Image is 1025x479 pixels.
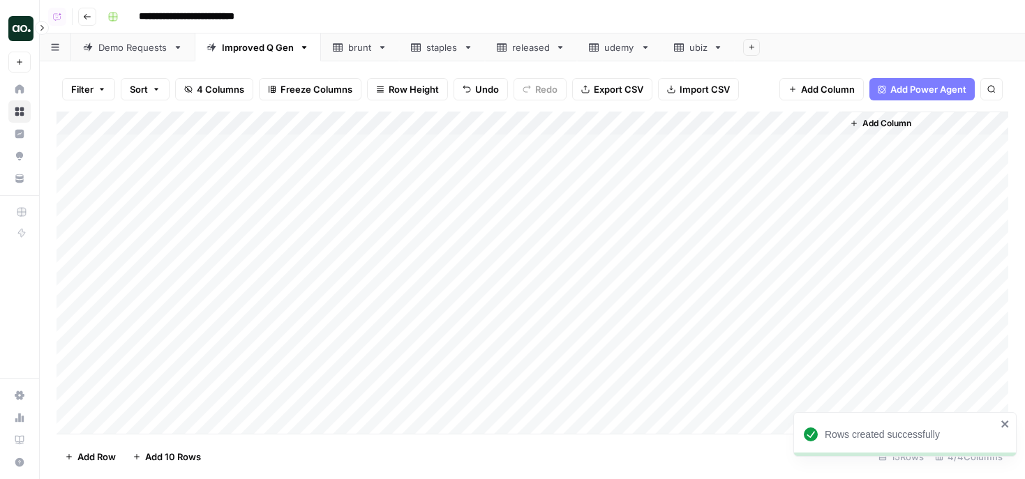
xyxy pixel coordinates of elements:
a: Opportunities [8,145,31,167]
div: Demo Requests [98,40,167,54]
div: released [512,40,550,54]
span: Undo [475,82,499,96]
span: Add Column [862,117,911,130]
a: ubiz [662,33,735,61]
div: ubiz [689,40,708,54]
button: Import CSV [658,78,739,100]
span: Add Power Agent [890,82,966,96]
button: Add Power Agent [869,78,975,100]
a: Learning Hub [8,429,31,451]
a: Improved Q Gen [195,33,321,61]
a: udemy [577,33,662,61]
a: Home [8,78,31,100]
span: Redo [535,82,558,96]
span: Add Column [801,82,855,96]
span: Export CSV [594,82,643,96]
a: Usage [8,406,31,429]
button: Add Row [57,446,124,468]
div: staples [426,40,458,54]
button: 4 Columns [175,78,253,100]
a: Your Data [8,167,31,190]
a: Browse [8,100,31,123]
button: Sort [121,78,170,100]
a: released [485,33,577,61]
a: Demo Requests [71,33,195,61]
div: Rows created successfully [825,427,996,441]
span: Import CSV [680,82,730,96]
a: staples [399,33,485,61]
button: Freeze Columns [259,78,361,100]
span: Add 10 Rows [145,450,201,464]
img: Dillon Test Logo [8,16,33,41]
button: close [1001,418,1010,429]
button: Add Column [779,78,864,100]
div: udemy [604,40,635,54]
button: Help + Support [8,451,31,473]
button: Export CSV [572,78,652,100]
button: Row Height [367,78,448,100]
span: Filter [71,82,93,96]
a: brunt [321,33,399,61]
button: Redo [514,78,567,100]
span: Row Height [389,82,439,96]
button: Add 10 Rows [124,446,209,468]
div: 15 Rows [873,446,929,468]
span: Add Row [77,450,116,464]
a: Settings [8,384,31,406]
span: Sort [130,82,148,96]
div: brunt [348,40,372,54]
div: 4/4 Columns [929,446,1008,468]
button: Filter [62,78,115,100]
span: Freeze Columns [280,82,352,96]
a: Insights [8,123,31,145]
button: Undo [454,78,508,100]
span: 4 Columns [197,82,244,96]
button: Workspace: Dillon Test [8,11,31,46]
div: Improved Q Gen [222,40,294,54]
button: Add Column [844,114,917,132]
